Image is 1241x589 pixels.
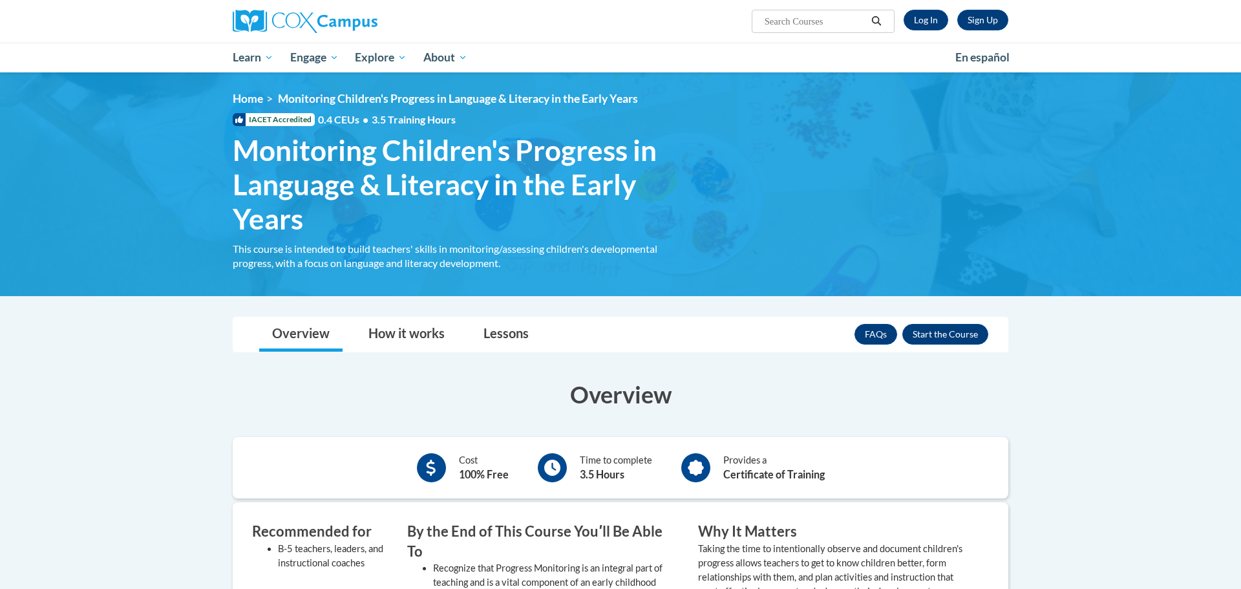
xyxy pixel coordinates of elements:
[355,50,407,65] span: Explore
[459,453,509,482] div: Cost
[415,43,476,72] a: About
[233,133,679,235] span: Monitoring Children's Progress in Language & Literacy in the Early Years
[233,242,679,270] div: This course is intended to build teachers' skills in monitoring/assessing children's developmenta...
[723,468,825,480] b: Certificate of Training
[346,43,415,72] a: Explore
[372,113,456,125] span: 3.5 Training Hours
[259,317,343,352] a: Overview
[278,92,638,105] span: Monitoring Children's Progress in Language & Literacy in the Early Years
[282,43,347,72] a: Engage
[471,317,542,352] a: Lessons
[955,50,1010,64] span: En español
[580,468,624,480] b: 3.5 Hours
[252,522,388,542] h3: Recommended for
[363,113,368,125] span: •
[233,113,315,126] span: IACET Accredited
[233,50,273,65] span: Learn
[290,50,339,65] span: Engage
[233,10,478,33] a: Cox Campus
[278,542,388,570] li: B-5 teachers, leaders, and instructional coaches
[355,317,458,352] a: How it works
[867,14,886,29] button: Search
[904,10,948,30] a: Log In
[459,468,509,480] b: 100% Free
[233,92,263,105] a: Home
[902,324,988,345] button: Enroll
[698,522,970,542] h3: Why It Matters
[763,14,867,29] input: Search Courses
[957,10,1008,30] a: Register
[224,43,282,72] a: Learn
[854,324,897,345] a: FAQs
[233,378,1008,411] h3: Overview
[723,453,825,482] div: Provides a
[407,522,679,562] h3: By the End of This Course Youʹll Be Able To
[233,10,377,33] img: Cox Campus
[947,44,1018,71] a: En español
[213,43,1028,72] div: Main menu
[423,50,467,65] span: About
[318,112,456,127] span: 0.4 CEUs
[580,453,652,482] div: Time to complete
